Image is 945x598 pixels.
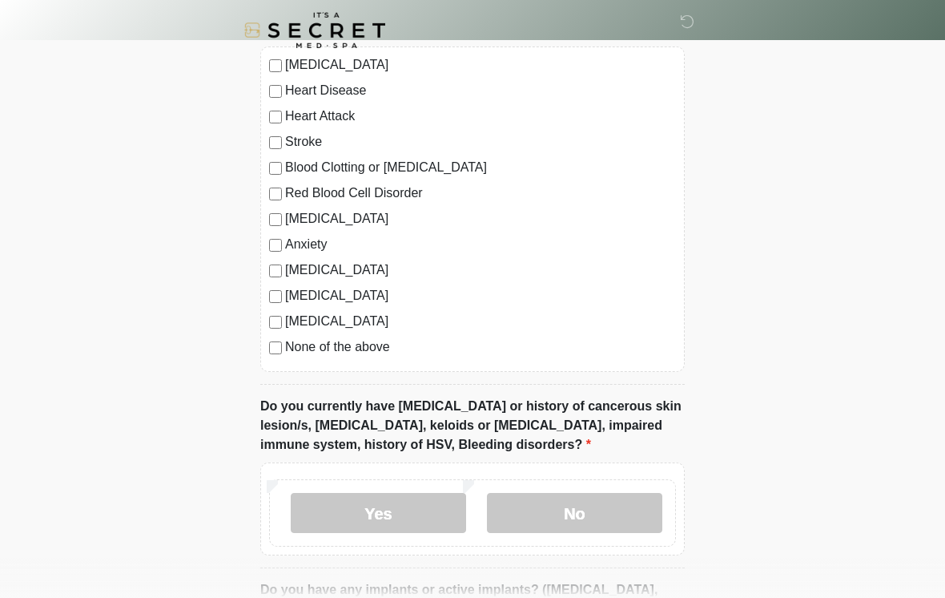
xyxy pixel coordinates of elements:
label: Stroke [285,132,676,152]
label: [MEDICAL_DATA] [285,55,676,75]
label: Heart Attack [285,107,676,126]
label: Blood Clotting or [MEDICAL_DATA] [285,158,676,177]
input: Stroke [269,136,282,149]
input: Blood Clotting or [MEDICAL_DATA] [269,162,282,175]
label: No [487,493,662,533]
input: None of the above [269,341,282,354]
label: Anxiety [285,235,676,254]
input: [MEDICAL_DATA] [269,290,282,303]
label: Red Blood Cell Disorder [285,184,676,203]
input: [MEDICAL_DATA] [269,265,282,277]
label: [MEDICAL_DATA] [285,286,676,305]
label: None of the above [285,337,676,357]
label: [MEDICAL_DATA] [285,261,676,280]
input: Heart Attack [269,111,282,123]
input: [MEDICAL_DATA] [269,59,282,72]
input: Heart Disease [269,85,282,98]
input: [MEDICAL_DATA] [269,213,282,226]
label: Yes [291,493,466,533]
label: [MEDICAL_DATA] [285,312,676,331]
label: Heart Disease [285,81,676,100]
label: Do you currently have [MEDICAL_DATA] or history of cancerous skin lesion/s, [MEDICAL_DATA], keloi... [260,397,685,455]
input: Anxiety [269,239,282,252]
input: Red Blood Cell Disorder [269,188,282,200]
input: [MEDICAL_DATA] [269,316,282,329]
label: [MEDICAL_DATA] [285,209,676,228]
img: It's A Secret Med Spa Logo [244,12,385,48]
